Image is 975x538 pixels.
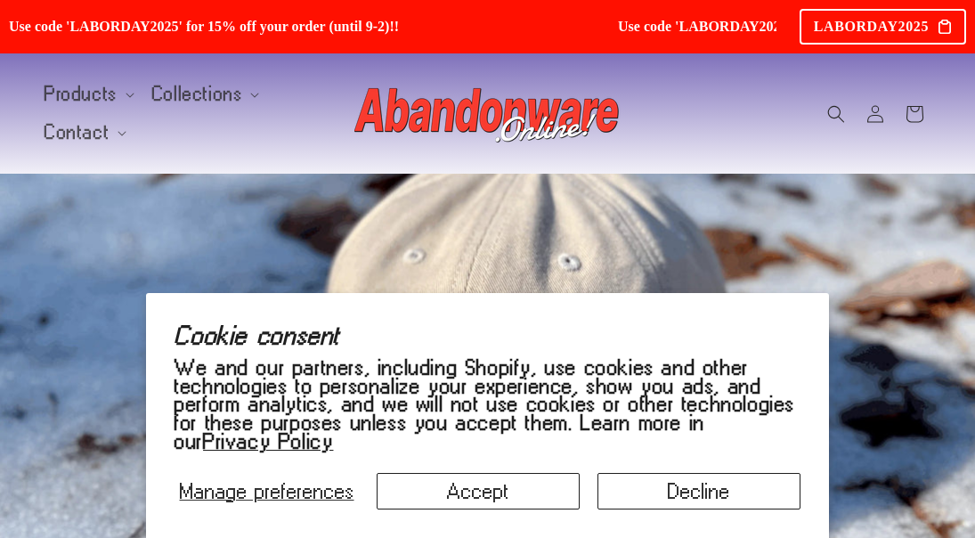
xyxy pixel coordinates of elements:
[45,125,110,141] span: Contact
[817,94,856,134] summary: Search
[354,78,622,150] img: Abandonware
[203,429,333,452] a: Privacy Policy
[597,473,800,509] button: Decline
[175,322,800,349] h2: Cookie consent
[175,473,359,509] button: Manage preferences
[800,9,966,45] div: LABORDAY2025
[142,76,267,113] summary: Collections
[34,114,134,151] summary: Contact
[152,86,243,102] span: Collections
[377,473,580,509] button: Accept
[9,18,595,35] span: Use code 'LABORDAY2025' for 15% off your order (until 9-2)!!
[34,76,142,113] summary: Products
[180,479,354,502] span: Manage preferences
[45,86,118,102] span: Products
[175,358,800,451] p: We and our partners, including Shopify, use cookies and other technologies to personalize your ex...
[347,71,628,156] a: Abandonware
